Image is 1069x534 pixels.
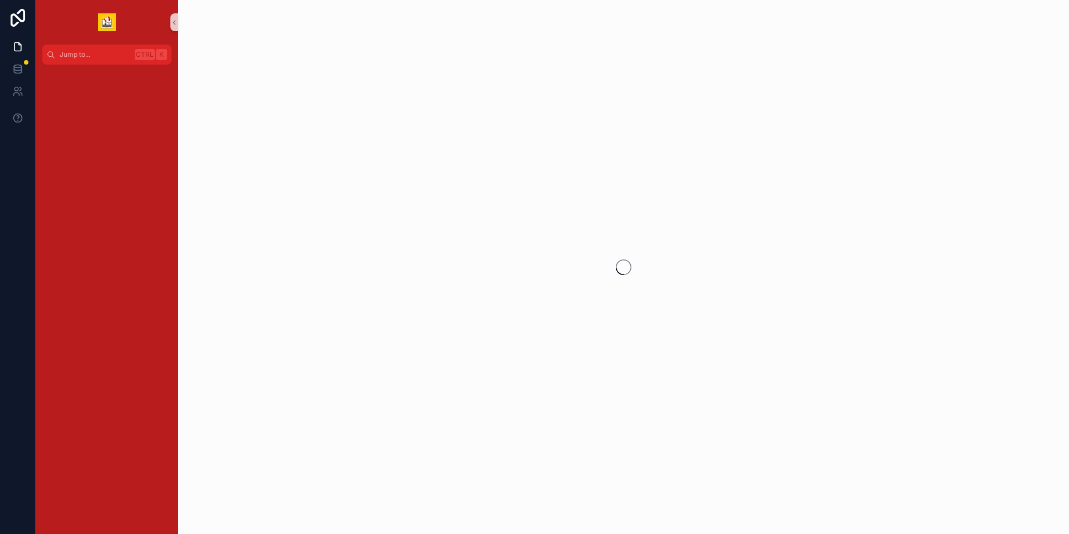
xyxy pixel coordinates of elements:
[60,50,130,59] span: Jump to...
[42,45,171,65] button: Jump to...CtrlK
[98,13,116,31] img: App logo
[36,65,178,85] div: scrollable content
[157,50,166,59] span: K
[135,49,155,60] span: Ctrl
